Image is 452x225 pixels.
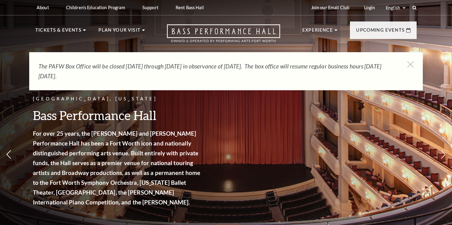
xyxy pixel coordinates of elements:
p: [GEOGRAPHIC_DATA], [US_STATE] [33,95,202,103]
strong: For over 25 years, the [PERSON_NAME] and [PERSON_NAME] Performance Hall has been a Fort Worth ico... [33,130,200,206]
p: Support [142,5,158,10]
em: The PAFW Box Office will be closed [DATE] through [DATE] in observance of [DATE]. The box office ... [38,63,381,80]
h3: Bass Performance Hall [33,107,202,123]
p: Children's Education Program [66,5,125,10]
p: Plan Your Visit [98,26,141,37]
p: About [37,5,49,10]
p: Upcoming Events [356,26,405,37]
p: Experience [302,26,333,37]
select: Select: [385,5,406,11]
p: Tickets & Events [35,26,81,37]
p: Rent Bass Hall [176,5,204,10]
